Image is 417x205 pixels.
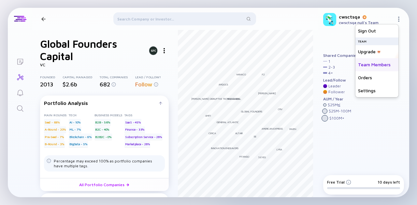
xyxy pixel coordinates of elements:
div: SaaS - 45% [124,119,141,125]
div: BigData - 5% [69,141,88,147]
div: AltaIR [235,132,243,135]
div: Business Models [94,113,124,117]
div: CRV [278,108,282,111]
h1: Global Founders Capital [40,38,147,62]
div: 2 - 3 [328,65,335,70]
div: AUM / Year [323,97,358,101]
div: Team Members [355,58,398,71]
div: VC [40,62,169,67]
div: Follower [328,90,345,94]
img: Info for Lead / Follow? [154,82,158,87]
div: Shared Companies [323,53,358,58]
a: Lists [8,53,32,69]
div: Free Trial [327,180,351,185]
div: Team [355,37,398,45]
div: $ 25M - 100M [329,109,351,113]
span: 682 [100,81,110,88]
div: Upgrade [355,45,398,58]
div: Cerca [208,132,216,135]
div: Lead/Follow [323,78,358,83]
div: Lead / Follow? [135,75,168,79]
div: Finance - 33% [124,126,145,133]
div: SE [254,135,256,138]
div: Pitango [239,155,249,158]
div: Blockchain - 6% [69,134,92,140]
div: 2013 [40,81,63,88]
div: Founded [40,75,63,79]
div: Capital Managed [63,75,100,79]
div: Settings [355,84,398,97]
div: Innovation Endeavors [211,147,238,150]
img: Menu [396,17,401,22]
div: Subscription Service - 28% [124,134,163,140]
div: cwsctsqa null's Team [339,20,394,25]
div: $ 100M + [329,116,344,121]
div: Pre-Seed - 7% [44,134,64,140]
a: Reminders [8,84,32,100]
div: Main rounds [44,113,69,117]
a: Investor Map [8,69,32,84]
div: Portfolio Analysis [44,100,159,106]
a: Search [8,100,32,116]
div: B2B2C - 0% [94,134,112,140]
a: All Portfolio Companies [40,178,169,191]
div: General Atlantic [217,121,239,124]
div: Total Companies [100,75,135,79]
div: Inven [290,127,296,131]
div: 5 Eyes [258,156,266,159]
div: 10 days left [378,180,400,185]
div: Tags [124,113,165,117]
div: ML - 7% [69,126,81,133]
div: Lyra [277,148,282,151]
div: American Express [262,127,283,130]
div: Orders [355,71,398,84]
div: B2C - 40% [94,126,110,133]
div: A-Round - 20% [44,126,66,133]
div: Marketplace - 28% [124,141,151,147]
div: 1 [328,59,330,64]
div: cwsctsqa [339,14,394,19]
div: Amiti [205,114,211,117]
div: Leader [328,84,341,88]
div: Seed - 68% [44,119,60,125]
div: $ 25M [328,103,340,107]
img: Investor Actions [164,48,165,53]
div: Hanaco [237,73,246,76]
img: Info for Total Companies [111,82,116,87]
div: Percentage may exceed 100% as portfolio companies have multiple tags. [54,159,162,168]
div: [PERSON_NAME] Disruptive Technologies [191,97,239,100]
div: $2.6b [63,81,100,88]
div: Sign Out [355,24,398,37]
div: 4 + [328,71,333,75]
div: [PERSON_NAME] [258,92,276,95]
div: Amdocs [219,83,228,86]
img: cwsctsqa Profile Picture [323,13,336,26]
div: B-Round - 3% [44,141,65,147]
div: F2 [262,73,265,76]
div: ≤ [338,103,340,107]
div: B2B - 56% [94,119,111,125]
div: AI - 10% [69,119,81,125]
span: Follow [135,81,152,88]
img: Tags Dislacimer info icon [47,159,51,163]
div: Tech [69,113,94,117]
div: Global Founders [241,110,262,113]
